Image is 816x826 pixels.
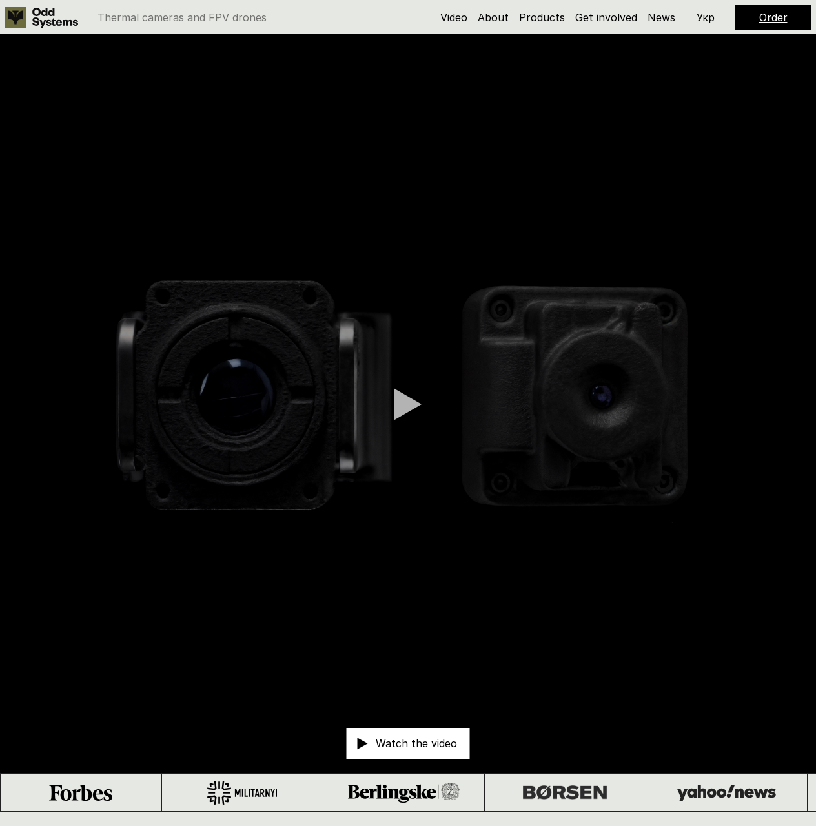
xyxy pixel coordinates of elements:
[697,12,715,23] p: Укр
[440,11,467,24] a: Video
[648,11,675,24] a: News
[519,11,565,24] a: Products
[575,11,637,24] a: Get involved
[759,11,788,24] a: Order
[97,12,267,23] p: Thermal cameras and FPV drones
[478,11,509,24] a: About
[376,738,457,749] p: Watch the video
